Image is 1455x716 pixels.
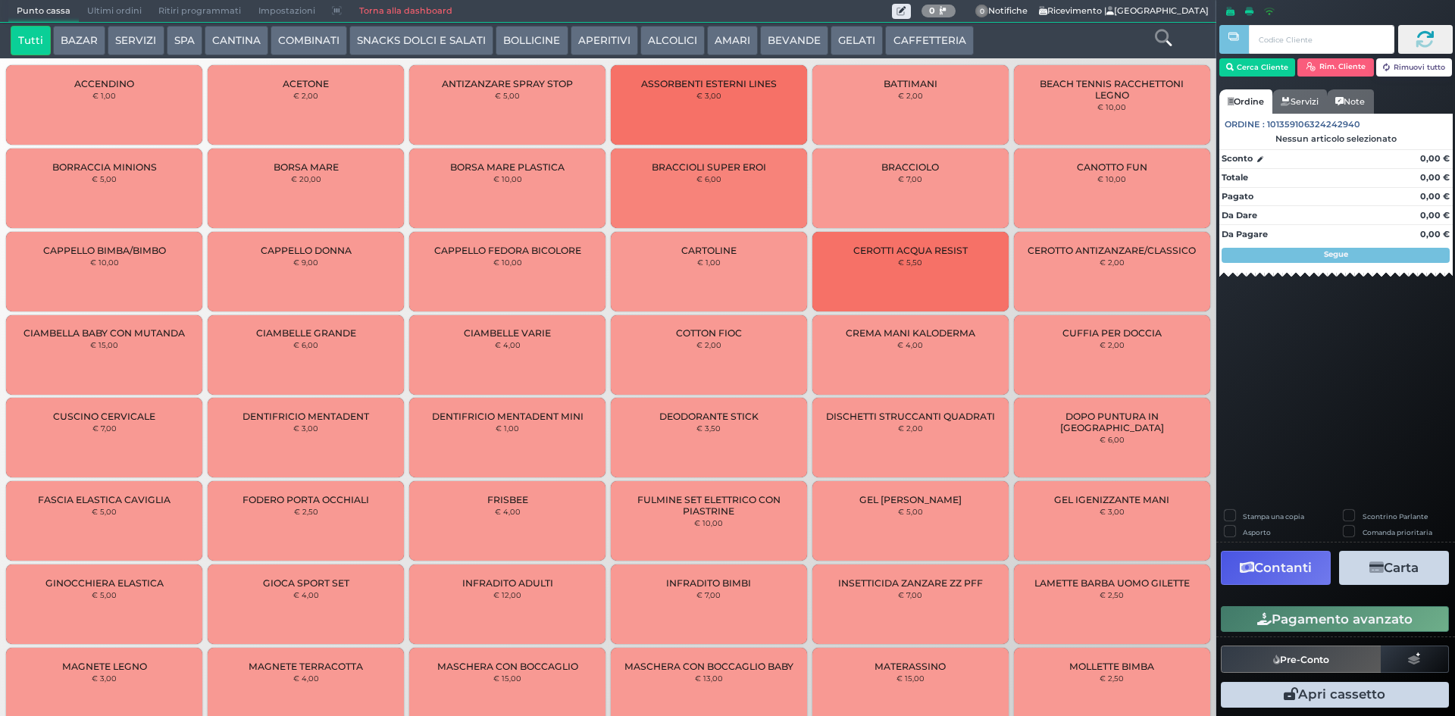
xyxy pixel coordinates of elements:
span: CUSCINO CERVICALE [53,411,155,422]
button: SPA [167,26,202,56]
span: GEL IGENIZZANTE MANI [1054,494,1169,505]
span: CAPPELLO FEDORA BICOLORE [434,245,581,256]
small: € 4,00 [495,507,521,516]
button: Carta [1339,551,1449,585]
a: Note [1327,89,1373,114]
span: INFRADITO ADULTI [462,577,553,589]
strong: Segue [1324,249,1348,259]
small: € 1,00 [92,91,116,100]
strong: 0,00 € [1420,153,1450,164]
strong: Da Dare [1222,210,1257,220]
label: Comanda prioritaria [1363,527,1432,537]
span: CEROTTO ANTIZANZARE/CLASSICO [1028,245,1196,256]
small: € 2,00 [293,91,318,100]
button: CAFFETTERIA [885,26,973,56]
button: Contanti [1221,551,1331,585]
small: € 2,00 [696,340,721,349]
span: ACETONE [283,78,329,89]
small: € 15,00 [493,674,521,683]
span: GIOCA SPORT SET [263,577,349,589]
small: € 5,50 [898,258,922,267]
button: BOLLICINE [496,26,568,56]
small: € 20,00 [291,174,321,183]
small: € 3,50 [696,424,721,433]
div: Nessun articolo selezionato [1219,133,1453,144]
small: € 10,00 [1097,102,1126,111]
button: Cerca Cliente [1219,58,1296,77]
span: Impostazioni [250,1,324,22]
small: € 1,00 [697,258,721,267]
small: € 1,00 [496,424,519,433]
small: € 6,00 [293,340,318,349]
span: CREMA MANI KALODERMA [846,327,975,339]
button: APERITIVI [571,26,638,56]
span: INFRADITO BIMBI [666,577,751,589]
small: € 4,00 [293,590,319,599]
small: € 3,00 [92,674,117,683]
button: GELATI [831,26,883,56]
button: SNACKS DOLCI E SALATI [349,26,493,56]
span: CAPPELLO DONNA [261,245,352,256]
button: Pagamento avanzato [1221,606,1449,632]
small: € 3,00 [696,91,721,100]
small: € 10,00 [1097,174,1126,183]
button: BEVANDE [760,26,828,56]
strong: 0,00 € [1420,210,1450,220]
span: Ultimi ordini [79,1,150,22]
span: BATTIMANI [884,78,937,89]
a: Servizi [1272,89,1327,114]
span: Ordine : [1225,118,1265,131]
small: € 7,00 [92,424,117,433]
span: DOPO PUNTURA IN [GEOGRAPHIC_DATA] [1026,411,1197,433]
small: € 5,00 [92,507,117,516]
span: GINOCCHIERA ELASTICA [45,577,164,589]
small: € 2,00 [898,424,923,433]
span: FODERO PORTA OCCHIALI [242,494,369,505]
strong: Totale [1222,172,1248,183]
small: € 13,00 [695,674,723,683]
label: Asporto [1243,527,1271,537]
span: GEL [PERSON_NAME] [859,494,962,505]
button: ALCOLICI [640,26,705,56]
small: € 2,00 [1100,258,1125,267]
button: Rim. Cliente [1297,58,1374,77]
span: 0 [975,5,989,18]
small: € 2,50 [1100,590,1124,599]
span: CIAMBELLE VARIE [464,327,551,339]
small: € 10,00 [90,258,119,267]
small: € 5,00 [495,91,520,100]
small: € 10,00 [493,258,522,267]
span: MOLLETTE BIMBA [1069,661,1154,672]
small: € 7,00 [898,590,922,599]
span: CIAMBELLE GRANDE [256,327,356,339]
span: BORSA MARE PLASTICA [450,161,565,173]
a: Torna alla dashboard [350,1,460,22]
span: ACCENDINO [74,78,134,89]
span: BRACCIOLO [881,161,939,173]
strong: 0,00 € [1420,191,1450,202]
small: € 7,00 [898,174,922,183]
strong: Pagato [1222,191,1253,202]
small: € 6,00 [696,174,721,183]
span: MATERASSINO [875,661,946,672]
button: AMARI [707,26,758,56]
strong: Da Pagare [1222,229,1268,239]
span: DEODORANTE STICK [659,411,759,422]
small: € 5,00 [92,174,117,183]
span: CIAMBELLA BABY CON MUTANDA [23,327,185,339]
small: € 4,00 [495,340,521,349]
small: € 15,00 [896,674,925,683]
span: Punto cassa [8,1,79,22]
span: FASCIA ELASTICA CAVIGLIA [38,494,171,505]
span: CUFFIA PER DOCCIA [1062,327,1162,339]
small: € 15,00 [90,340,118,349]
span: ANTIZANZARE SPRAY STOP [442,78,573,89]
small: € 3,00 [293,424,318,433]
small: € 4,00 [897,340,923,349]
span: COTTON FIOC [676,327,742,339]
small: € 5,00 [92,590,117,599]
span: BORSA MARE [274,161,339,173]
button: Apri cassetto [1221,682,1449,708]
button: Rimuovi tutto [1376,58,1453,77]
span: DISCHETTI STRUCCANTI QUADRATI [826,411,995,422]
